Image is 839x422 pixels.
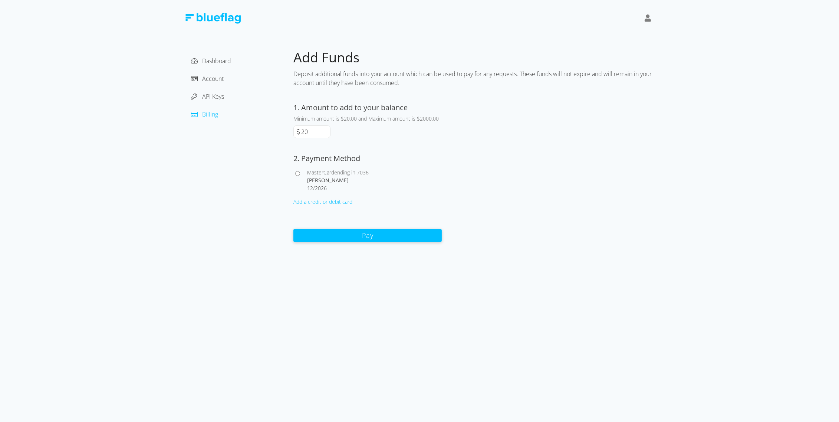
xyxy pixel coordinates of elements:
div: [PERSON_NAME] [307,176,442,184]
span: 12 [307,184,313,192]
div: Add a credit or debit card [293,198,442,206]
span: Account [202,75,224,83]
div: Minimum amount is $20.00 and Maximum amount is $2000.00 [293,115,442,122]
span: API Keys [202,92,224,101]
a: API Keys [191,92,224,101]
label: 1. Amount to add to your balance [293,102,408,112]
div: Deposit additional funds into your account which can be used to pay for any requests. These funds... [293,66,657,90]
a: Dashboard [191,57,231,65]
span: 2026 [315,184,327,192]
a: Account [191,75,224,83]
a: Billing [191,110,218,118]
span: / [313,184,315,192]
span: MasterCard [307,169,334,176]
span: Billing [202,110,218,118]
span: ending in 7036 [334,169,369,176]
span: Add Funds [293,48,359,66]
span: Dashboard [202,57,231,65]
button: Pay [293,229,442,242]
label: 2. Payment Method [293,153,360,163]
img: Blue Flag Logo [185,13,241,24]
